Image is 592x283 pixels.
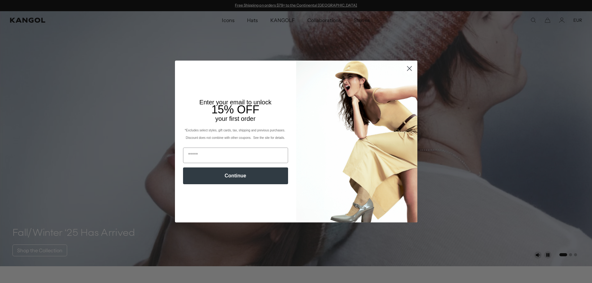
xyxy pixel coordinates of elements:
[215,115,255,122] span: your first order
[404,63,415,74] button: Close dialog
[211,103,259,116] span: 15% OFF
[185,129,286,139] span: *Excludes select styles, gift cards, tax, shipping and previous purchases. Discount does not comb...
[183,148,288,163] input: Email
[183,167,288,184] button: Continue
[296,61,417,222] img: 93be19ad-e773-4382-80b9-c9d740c9197f.jpeg
[200,99,272,106] span: Enter your email to unlock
